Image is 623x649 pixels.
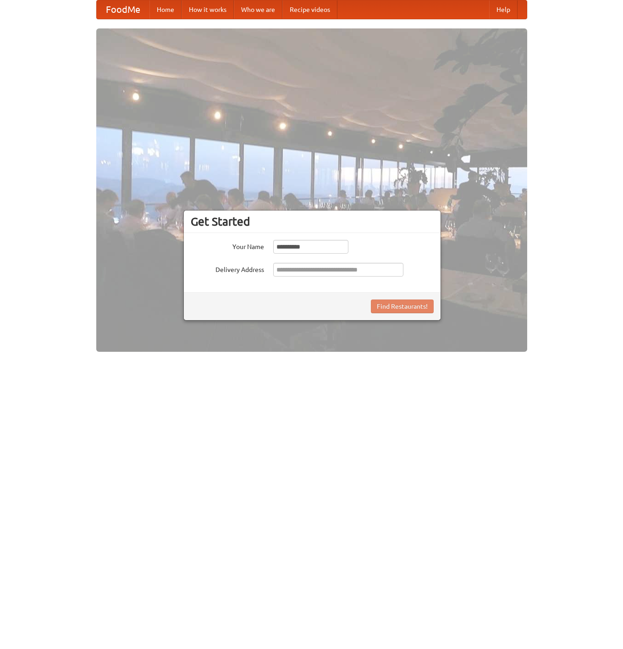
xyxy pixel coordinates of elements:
[149,0,182,19] a: Home
[234,0,282,19] a: Who we are
[97,0,149,19] a: FoodMe
[191,240,264,251] label: Your Name
[191,215,434,228] h3: Get Started
[182,0,234,19] a: How it works
[282,0,337,19] a: Recipe videos
[489,0,518,19] a: Help
[371,300,434,313] button: Find Restaurants!
[191,263,264,274] label: Delivery Address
